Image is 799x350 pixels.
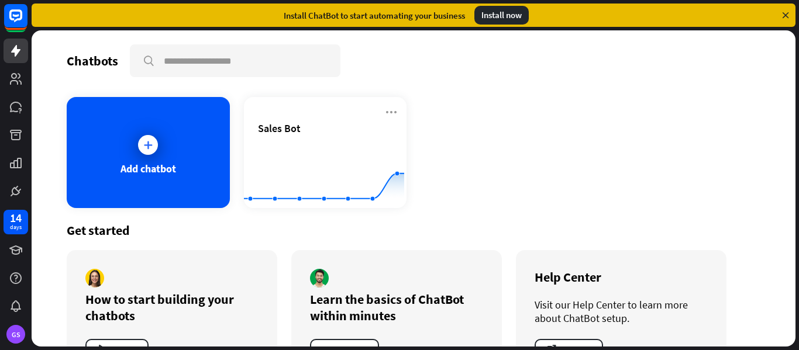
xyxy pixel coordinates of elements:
div: Get started [67,222,760,238]
div: Visit our Help Center to learn more about ChatBot setup. [535,298,708,325]
img: author [310,269,329,287]
div: Add chatbot [120,162,176,175]
div: 14 [10,213,22,223]
div: Chatbots [67,53,118,69]
div: Install now [474,6,529,25]
div: days [10,223,22,231]
img: author [85,269,104,287]
div: How to start building your chatbots [85,291,259,324]
div: Help Center [535,269,708,285]
div: Install ChatBot to start automating your business [284,10,465,21]
span: Sales Bot [258,122,301,135]
div: Learn the basics of ChatBot within minutes [310,291,483,324]
div: GS [6,325,25,344]
a: 14 days [4,210,28,234]
button: Open LiveChat chat widget [9,5,44,40]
